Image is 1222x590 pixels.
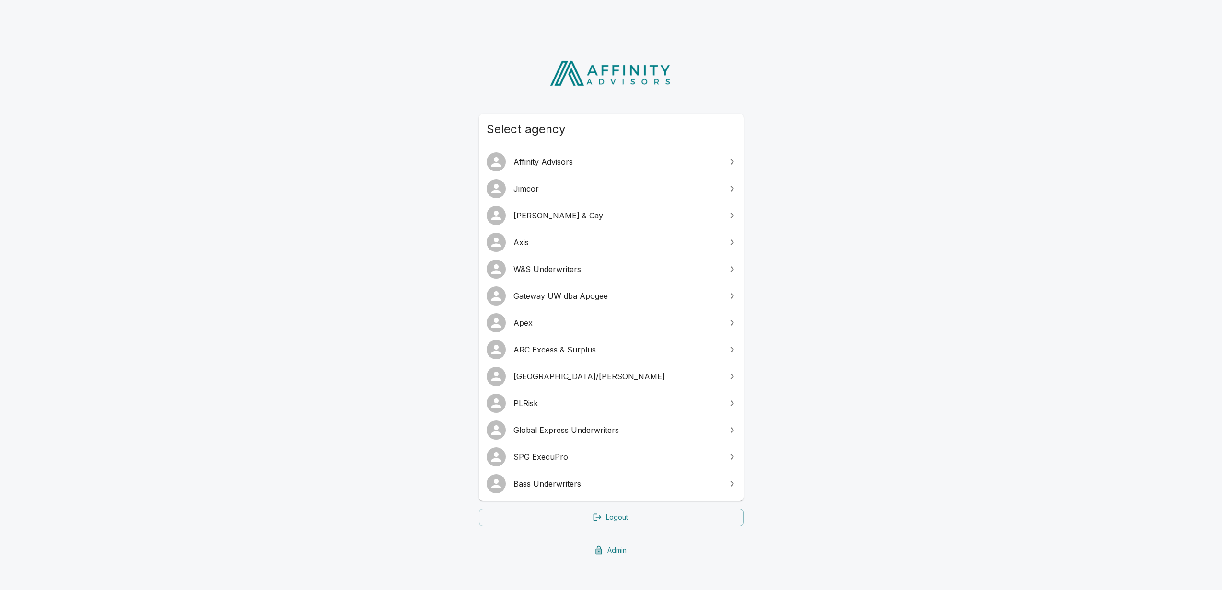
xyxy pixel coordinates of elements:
a: Gateway UW dba Apogee [479,283,744,309]
span: Axis [513,237,721,248]
span: Bass Underwriters [513,478,721,489]
a: Logout [479,509,744,526]
a: Affinity Advisors [479,148,744,175]
a: Global Express Underwriters [479,417,744,443]
a: ARC Excess & Surplus [479,336,744,363]
span: ARC Excess & Surplus [513,344,721,355]
span: PLRisk [513,397,721,409]
span: Apex [513,317,721,329]
a: Apex [479,309,744,336]
span: Gateway UW dba Apogee [513,290,721,302]
span: [GEOGRAPHIC_DATA]/[PERSON_NAME] [513,371,721,382]
span: Jimcor [513,183,721,194]
a: PLRisk [479,390,744,417]
a: [GEOGRAPHIC_DATA]/[PERSON_NAME] [479,363,744,390]
span: Global Express Underwriters [513,424,721,436]
a: Bass Underwriters [479,470,744,497]
a: W&S Underwriters [479,256,744,283]
span: Affinity Advisors [513,156,721,168]
img: Affinity Advisors Logo [542,57,680,89]
span: SPG ExecuPro [513,451,721,463]
span: W&S Underwriters [513,263,721,275]
span: Select agency [487,122,736,137]
a: SPG ExecuPro [479,443,744,470]
a: Axis [479,229,744,256]
a: Jimcor [479,175,744,202]
span: [PERSON_NAME] & Cay [513,210,721,221]
a: [PERSON_NAME] & Cay [479,202,744,229]
a: Admin [479,542,744,559]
